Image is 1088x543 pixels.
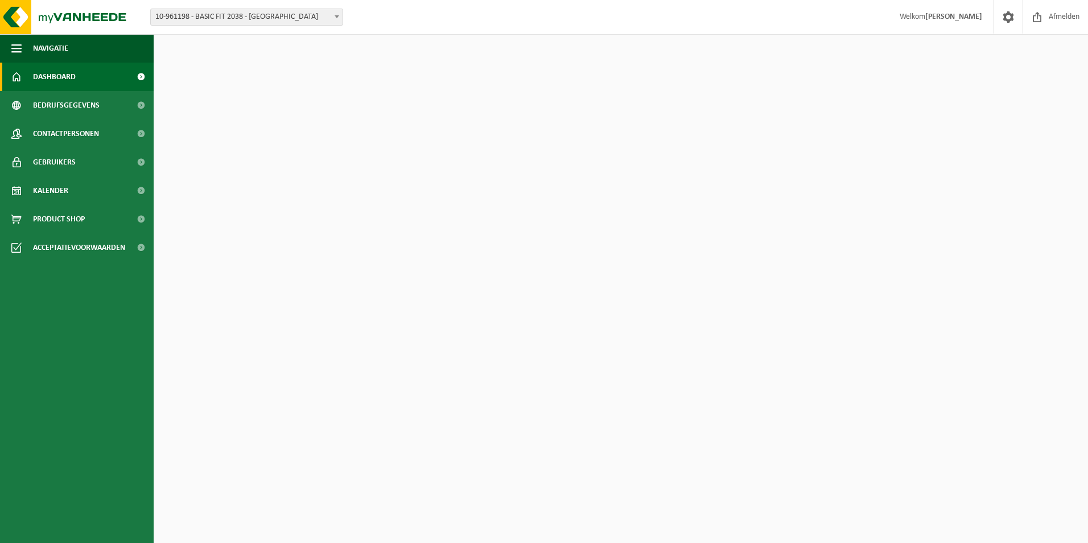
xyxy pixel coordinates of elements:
[33,120,99,148] span: Contactpersonen
[33,176,68,205] span: Kalender
[925,13,982,21] strong: [PERSON_NAME]
[33,205,85,233] span: Product Shop
[150,9,343,26] span: 10-961198 - BASIC FIT 2038 - BRUSSEL
[33,233,125,262] span: Acceptatievoorwaarden
[33,91,100,120] span: Bedrijfsgegevens
[33,63,76,91] span: Dashboard
[33,34,68,63] span: Navigatie
[151,9,343,25] span: 10-961198 - BASIC FIT 2038 - BRUSSEL
[33,148,76,176] span: Gebruikers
